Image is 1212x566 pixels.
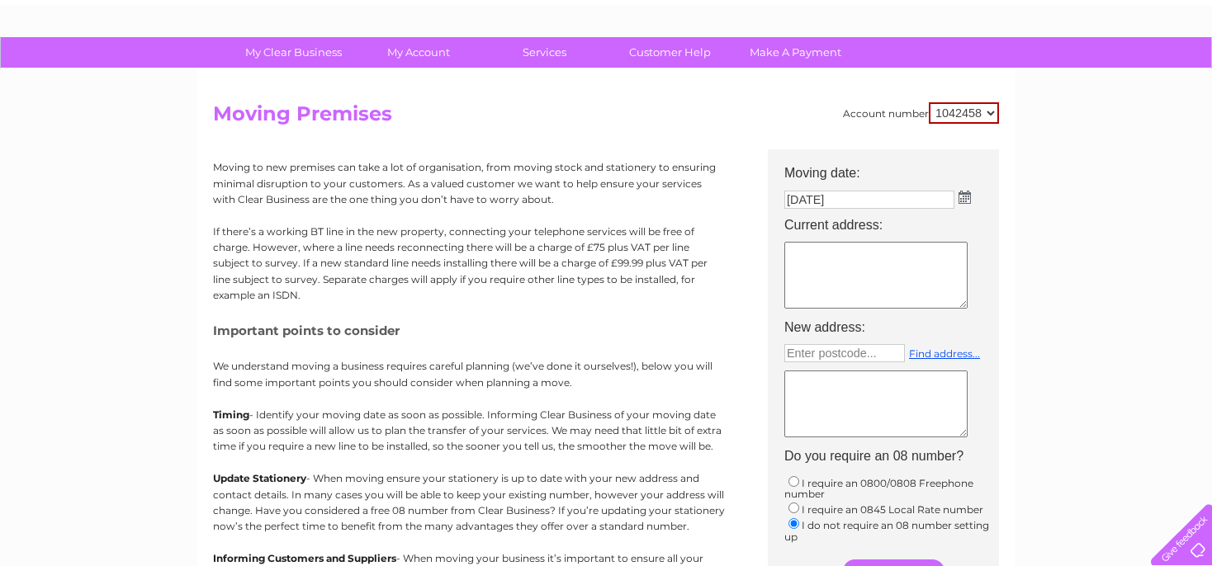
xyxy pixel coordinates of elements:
[213,472,306,484] b: Update Stationery
[213,552,396,564] b: Informing Customers and Suppliers
[213,470,725,534] p: - When moving ensure your stationery is up to date with your new address and contact details. In ...
[213,358,725,389] p: We understand moving a business requires careful planning (we’ve done it ourselves!), below you w...
[843,102,999,124] div: Account number
[776,469,1007,547] td: I require an 0800/0808 Freephone number I require an 0845 Local Rate number I do not require an 0...
[776,315,1007,340] th: New address:
[225,37,362,68] a: My Clear Business
[217,9,997,80] div: Clear Business is a trading name of Verastar Limited (registered in [GEOGRAPHIC_DATA] No. 3667643...
[727,37,864,68] a: Make A Payment
[959,191,971,204] img: ...
[213,102,999,134] h2: Moving Premises
[476,37,613,68] a: Services
[1009,70,1058,83] a: Telecoms
[213,159,725,207] p: Moving to new premises can take a lot of organisation, from moving stock and stationery to ensuri...
[776,444,1007,469] th: Do you require an 08 number?
[213,408,249,421] b: Timing
[42,43,126,93] img: logo.png
[213,407,725,455] p: - Identify your moving date as soon as possible. Informing Clear Business of your moving date as ...
[1158,70,1196,83] a: Log out
[901,8,1015,29] a: 0333 014 3131
[1102,70,1143,83] a: Contact
[213,323,725,337] h5: Important points to consider
[909,347,980,360] a: Find address...
[1068,70,1092,83] a: Blog
[602,37,738,68] a: Customer Help
[351,37,487,68] a: My Account
[776,149,1007,186] th: Moving date:
[776,213,1007,238] th: Current address:
[921,70,953,83] a: Water
[213,224,725,303] p: If there’s a working BT line in the new property, connecting your telephone services will be free...
[963,70,999,83] a: Energy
